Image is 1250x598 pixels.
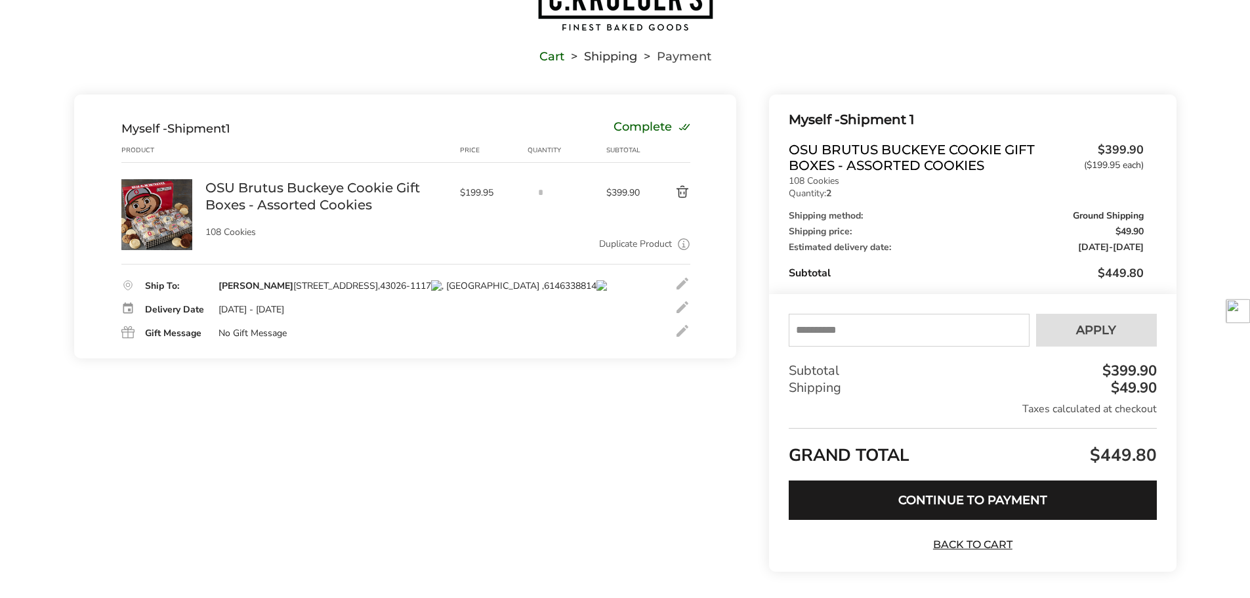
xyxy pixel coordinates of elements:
[1087,444,1157,467] span: $449.80
[1036,314,1157,347] button: Apply
[460,145,528,156] div: Price
[544,280,607,292] span: 6146338814
[205,228,447,237] p: 108 Cookies
[219,304,284,316] div: [DATE] - [DATE]
[789,142,1077,173] span: OSU Brutus Buckeye Cookie Gift Boxes - Assorted Cookies
[460,186,522,199] span: $199.95
[789,265,1143,281] div: Subtotal
[789,362,1156,379] div: Subtotal
[121,145,205,156] div: Product
[1226,299,1250,323] img: toggle-logo.svg
[1099,364,1157,378] div: $399.90
[1077,142,1144,170] span: $399.90
[145,329,205,338] div: Gift Message
[1084,161,1144,170] span: ($199.95 each)
[657,52,711,61] span: Payment
[789,109,1143,131] div: Shipment 1
[644,184,690,200] button: Delete product
[1113,241,1144,253] span: [DATE]
[564,52,637,61] li: Shipping
[1078,243,1144,252] span: -
[205,179,447,213] a: OSU Brutus Buckeye Cookie Gift Boxes - Assorted Cookies
[826,187,831,200] strong: 2
[528,179,554,205] input: Quantity input
[789,402,1156,416] div: Taxes calculated at checkout
[1078,241,1109,253] span: [DATE]
[789,379,1156,396] div: Shipping
[606,145,644,156] div: Subtotal
[219,280,293,292] strong: [PERSON_NAME]
[121,121,167,136] span: Myself -
[431,280,442,291] img: text-recruit-bubble.png
[1098,265,1144,281] span: $449.80
[789,142,1143,173] a: OSU Brutus Buckeye Cookie Gift Boxes - Assorted Cookies$399.90($199.95 each)
[789,211,1143,221] div: Shipping method:
[121,121,230,136] div: Shipment
[219,328,287,339] div: No Gift Message
[1108,381,1157,395] div: $49.90
[789,243,1143,252] div: Estimated delivery date:
[1115,227,1144,236] span: $49.90
[121,179,192,250] img: OSU Brutus Buckeye Cookie Gift Boxes - Assorted Cookies
[614,121,690,136] div: Complete
[226,121,230,136] span: 1
[1073,211,1144,221] span: Ground Shipping
[596,280,607,291] img: text-recruit-bubble.png
[606,186,644,199] span: $399.90
[789,177,1143,186] p: 108 Cookies
[539,52,564,61] a: Cart
[380,280,442,292] span: 43026-1117
[927,538,1018,552] a: Back to Cart
[528,145,606,156] div: Quantity
[789,189,1143,198] p: Quantity:
[145,282,205,291] div: Ship To:
[599,237,672,251] a: Duplicate Product
[789,227,1143,236] div: Shipping price:
[1076,324,1116,336] span: Apply
[789,112,840,127] span: Myself -
[121,179,192,191] a: OSU Brutus Buckeye Cookie Gift Boxes - Assorted Cookies
[219,280,607,292] div: [STREET_ADDRESS], , [GEOGRAPHIC_DATA] ,
[789,481,1156,520] button: Continue to Payment
[789,428,1156,471] div: GRAND TOTAL
[145,305,205,314] div: Delivery Date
